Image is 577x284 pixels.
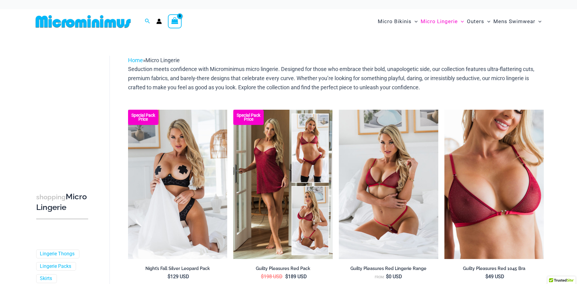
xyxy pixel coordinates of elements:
span: $ [285,274,288,279]
span: Menu Toggle [535,14,541,29]
nav: Site Navigation [375,11,544,32]
span: Micro Lingerie [145,57,180,63]
a: Account icon link [156,19,162,24]
a: Guilty Pleasures Red 1045 Bra 01Guilty Pleasures Red 1045 Bra 02Guilty Pleasures Red 1045 Bra 02 [444,110,544,259]
a: Micro BikinisMenu ToggleMenu Toggle [376,12,419,31]
span: Menu Toggle [484,14,490,29]
bdi: 198 USD [261,274,283,279]
a: Skirts [40,275,52,282]
a: Guilty Pleasures Red 1045 Bra 689 Micro 05Guilty Pleasures Red 1045 Bra 689 Micro 06Guilty Pleasu... [339,110,438,259]
h2: Night’s Fall Silver Leopard Pack [128,266,228,272]
bdi: 129 USD [168,274,189,279]
a: Home [128,57,143,63]
a: Nights Fall Silver Leopard 1036 Bra 6046 Thong 09v2 Nights Fall Silver Leopard 1036 Bra 6046 Thon... [128,110,228,259]
span: $ [168,274,170,279]
img: Guilty Pleasures Red 1045 Bra 689 Micro 05 [339,110,438,259]
bdi: 189 USD [285,274,307,279]
bdi: 49 USD [485,274,504,279]
span: » [128,57,180,63]
img: Nights Fall Silver Leopard 1036 Bra 6046 Thong 09v2 [128,110,228,259]
span: shopping [36,193,66,201]
b: Special Pack Price [233,113,264,121]
span: Outers [467,14,484,29]
span: Micro Bikinis [378,14,412,29]
a: Mens SwimwearMenu ToggleMenu Toggle [492,12,543,31]
img: Guilty Pleasures Red 1045 Bra 01 [444,110,544,259]
span: From: [375,275,384,279]
span: Micro Lingerie [421,14,458,29]
a: Lingerie Packs [40,263,71,270]
a: Guilty Pleasures Red 1045 Bra [444,266,544,274]
span: Mens Swimwear [493,14,535,29]
span: $ [261,274,264,279]
span: $ [485,274,488,279]
span: Menu Toggle [458,14,464,29]
a: Lingerie Thongs [40,251,75,257]
a: View Shopping Cart, empty [168,14,182,28]
a: Night’s Fall Silver Leopard Pack [128,266,228,274]
img: MM SHOP LOGO FLAT [33,15,133,28]
a: OutersMenu ToggleMenu Toggle [465,12,492,31]
h2: Guilty Pleasures Red 1045 Bra [444,266,544,272]
bdi: 0 USD [386,274,402,279]
h2: Guilty Pleasures Red Lingerie Range [339,266,438,272]
a: Search icon link [145,18,150,25]
b: Special Pack Price [128,113,158,121]
span: Menu Toggle [412,14,418,29]
a: Guilty Pleasures Red Lingerie Range [339,266,438,274]
p: Seduction meets confidence with Microminimus micro lingerie. Designed for those who embrace their... [128,65,544,92]
a: Guilty Pleasures Red Collection Pack F Guilty Pleasures Red Collection Pack BGuilty Pleasures Red... [233,110,333,259]
h3: Micro Lingerie [36,192,88,213]
iframe: TrustedSite Certified [36,51,91,173]
img: Guilty Pleasures Red Collection Pack F [233,110,333,259]
h2: Guilty Pleasures Red Pack [233,266,333,272]
span: $ [386,274,389,279]
a: Guilty Pleasures Red Pack [233,266,333,274]
a: Micro LingerieMenu ToggleMenu Toggle [419,12,465,31]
